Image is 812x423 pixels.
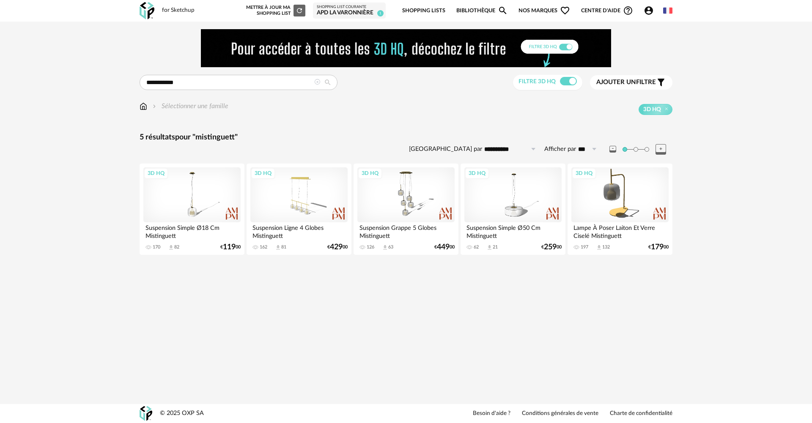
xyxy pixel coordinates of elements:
[317,5,382,10] div: Shopping List courante
[596,78,656,87] span: filtre
[644,5,654,16] span: Account Circle icon
[518,1,570,21] span: Nos marques
[486,244,493,251] span: Download icon
[201,29,611,67] img: FILTRE%20HQ%20NEW_V1%20(4).gif
[317,5,382,17] a: Shopping List courante APD La Varonnière 1
[623,5,633,16] span: Help Circle Outline icon
[643,106,661,113] span: 3D HQ
[223,244,236,250] span: 119
[464,222,562,239] div: Suspension Simple Ø50 Cm Mistinguett
[461,164,565,255] a: 3D HQ Suspension Simple Ø50 Cm Mistinguett 62 Download icon 21 €25900
[151,101,228,111] div: Sélectionner une famille
[498,5,508,16] span: Magnify icon
[151,101,158,111] img: svg+xml;base64,PHN2ZyB3aWR0aD0iMTYiIGhlaWdodD0iMTYiIHZpZXdCb3g9IjAgMCAxNiAxNiIgZmlsbD0ibm9uZSIgeG...
[153,244,160,250] div: 170
[434,244,455,250] div: € 00
[388,244,393,250] div: 63
[162,7,195,14] div: for Sketchup
[572,168,596,179] div: 3D HQ
[568,164,672,255] a: 3D HQ Lampe À Poser Laiton Et Verre Ciselé Mistinguett 197 Download icon 132 €17900
[175,134,238,141] span: pour "mistinguett"
[402,1,445,21] a: Shopping Lists
[656,77,666,87] span: Filter icon
[581,244,588,250] div: 197
[581,5,633,16] span: Centre d'aideHelp Circle Outline icon
[571,222,669,239] div: Lampe À Poser Laiton Et Verre Ciselé Mistinguett
[518,79,556,85] span: Filtre 3D HQ
[358,168,382,179] div: 3D HQ
[541,244,562,250] div: € 00
[160,409,204,418] div: © 2025 OXP SA
[602,244,610,250] div: 132
[651,244,664,250] span: 179
[644,5,658,16] span: Account Circle icon
[140,101,147,111] img: svg+xml;base64,PHN2ZyB3aWR0aD0iMTYiIGhlaWdodD0iMTciIHZpZXdCb3g9IjAgMCAxNiAxNyIgZmlsbD0ibm9uZSIgeG...
[260,244,267,250] div: 162
[377,10,384,16] span: 1
[275,244,281,251] span: Download icon
[143,222,241,239] div: Suspension Simple Ø18 Cm Mistinguett
[409,145,482,153] label: [GEOGRAPHIC_DATA] par
[296,8,303,13] span: Refresh icon
[367,244,374,250] div: 126
[610,410,672,418] a: Charte de confidentialité
[250,222,348,239] div: Suspension Ligne 4 Globes Mistinguett
[140,133,672,142] div: 5 résultats
[251,168,275,179] div: 3D HQ
[522,410,598,418] a: Conditions générales de vente
[437,244,450,250] span: 449
[465,168,489,179] div: 3D HQ
[544,145,576,153] label: Afficher par
[474,244,479,250] div: 62
[244,5,305,16] div: Mettre à jour ma Shopping List
[544,244,557,250] span: 259
[140,2,154,19] img: OXP
[140,164,244,255] a: 3D HQ Suspension Simple Ø18 Cm Mistinguett 170 Download icon 82 €11900
[473,410,510,418] a: Besoin d'aide ?
[493,244,498,250] div: 21
[144,168,168,179] div: 3D HQ
[456,1,508,21] a: BibliothèqueMagnify icon
[596,79,636,85] span: Ajouter un
[663,6,672,15] img: fr
[382,244,388,251] span: Download icon
[596,244,602,251] span: Download icon
[327,244,348,250] div: € 00
[220,244,241,250] div: € 00
[357,222,455,239] div: Suspension Grappe 5 Globes Mistinguett
[140,406,152,421] img: OXP
[281,244,286,250] div: 81
[174,244,179,250] div: 82
[168,244,174,251] span: Download icon
[317,9,382,17] div: APD La Varonnière
[330,244,343,250] span: 429
[590,75,672,90] button: Ajouter unfiltre Filter icon
[247,164,351,255] a: 3D HQ Suspension Ligne 4 Globes Mistinguett 162 Download icon 81 €42900
[560,5,570,16] span: Heart Outline icon
[354,164,458,255] a: 3D HQ Suspension Grappe 5 Globes Mistinguett 126 Download icon 63 €44900
[648,244,669,250] div: € 00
